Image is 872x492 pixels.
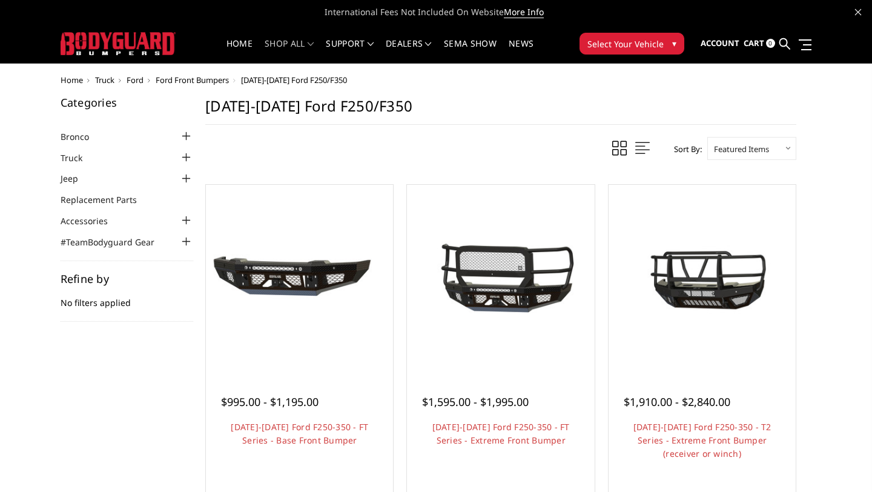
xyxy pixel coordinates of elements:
[61,32,176,55] img: BODYGUARD BUMPERS
[504,6,544,18] a: More Info
[61,214,123,227] a: Accessories
[766,39,775,48] span: 0
[422,394,529,409] span: $1,595.00 - $1,995.00
[509,39,533,63] a: News
[61,273,194,322] div: No filters applied
[231,421,368,446] a: [DATE]-[DATE] Ford F250-350 - FT Series - Base Front Bumper
[61,193,152,206] a: Replacement Parts
[61,151,97,164] a: Truck
[667,140,702,158] label: Sort By:
[701,38,739,48] span: Account
[61,130,104,143] a: Bronco
[221,394,319,409] span: $995.00 - $1,195.00
[265,39,314,63] a: shop all
[61,236,170,248] a: #TeamBodyguard Gear
[156,75,229,85] a: Ford Front Bumpers
[61,172,93,185] a: Jeep
[744,38,764,48] span: Cart
[624,394,730,409] span: $1,910.00 - $2,840.00
[432,421,570,446] a: [DATE]-[DATE] Ford F250-350 - FT Series - Extreme Front Bumper
[672,37,676,50] span: ▾
[701,27,739,60] a: Account
[580,33,684,55] button: Select Your Vehicle
[744,27,775,60] a: Cart 0
[241,75,347,85] span: [DATE]-[DATE] Ford F250/F350
[612,188,793,369] a: 2023-2025 Ford F250-350 - T2 Series - Extreme Front Bumper (receiver or winch) 2023-2025 Ford F25...
[61,75,83,85] a: Home
[444,39,497,63] a: SEMA Show
[326,39,374,63] a: Support
[61,273,194,284] h5: Refine by
[127,75,144,85] a: Ford
[410,188,591,369] a: 2023-2025 Ford F250-350 - FT Series - Extreme Front Bumper 2023-2025 Ford F250-350 - FT Series - ...
[95,75,114,85] a: Truck
[205,97,796,125] h1: [DATE]-[DATE] Ford F250/F350
[209,236,390,321] img: 2023-2025 Ford F250-350 - FT Series - Base Front Bumper
[226,39,253,63] a: Home
[209,188,390,369] a: 2023-2025 Ford F250-350 - FT Series - Base Front Bumper
[587,38,664,50] span: Select Your Vehicle
[61,97,194,108] h5: Categories
[633,421,771,459] a: [DATE]-[DATE] Ford F250-350 - T2 Series - Extreme Front Bumper (receiver or winch)
[386,39,432,63] a: Dealers
[612,228,793,329] img: 2023-2025 Ford F250-350 - T2 Series - Extreme Front Bumper (receiver or winch)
